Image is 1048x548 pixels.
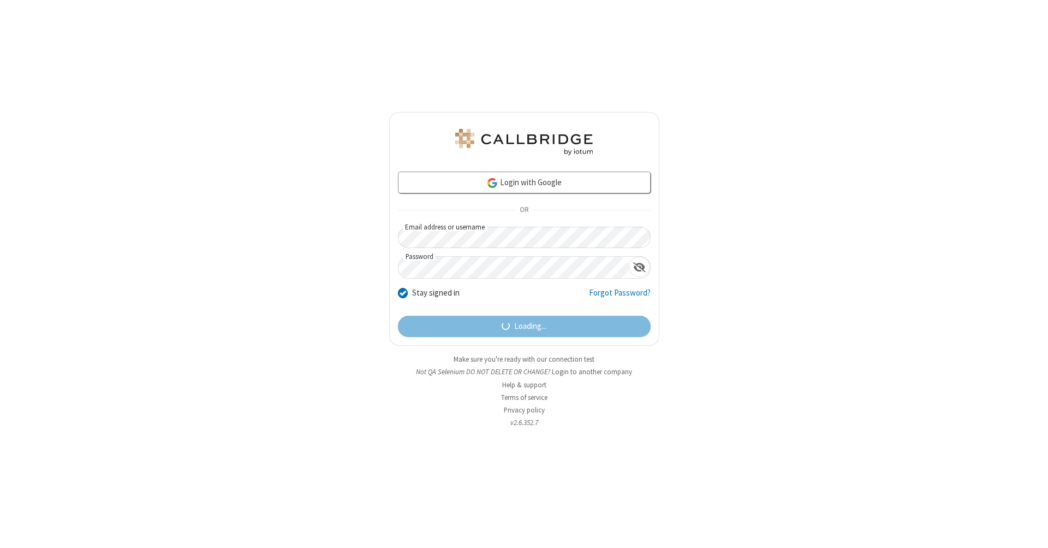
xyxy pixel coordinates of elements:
a: Terms of service [501,393,547,402]
a: Privacy policy [504,405,545,415]
li: Not QA Selenium DO NOT DELETE OR CHANGE? [389,367,659,377]
a: Login with Google [398,172,651,193]
img: google-icon.png [486,177,498,189]
span: Loading... [514,320,546,333]
label: Stay signed in [412,287,460,299]
a: Help & support [502,380,546,390]
span: OR [515,203,533,218]
a: Make sure you're ready with our connection test [454,355,594,364]
img: QA Selenium DO NOT DELETE OR CHANGE [453,129,595,155]
button: Login to another company [552,367,632,377]
button: Loading... [398,316,651,338]
li: v2.6.352.7 [389,417,659,428]
input: Email address or username [398,227,651,248]
a: Forgot Password? [589,287,651,308]
input: Password [398,257,629,278]
div: Show password [629,257,650,277]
